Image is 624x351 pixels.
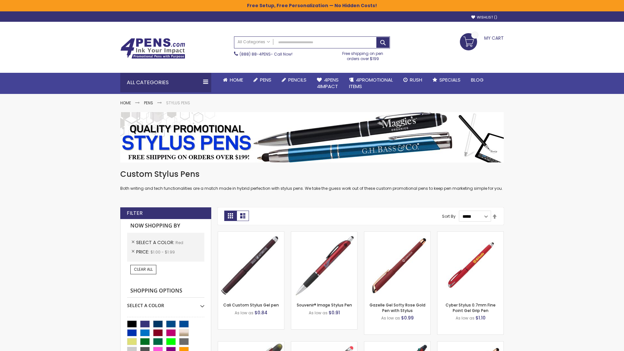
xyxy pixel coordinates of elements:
a: Cyber Stylus 0.7mm Fine Point Gel Grip Pen-Red [437,231,503,237]
img: Souvenir® Image Stylus Pen-Red [291,232,357,298]
div: Both writing and tech functionalities are a match made in hybrid perfection with stylus pens. We ... [120,169,504,191]
span: All Categories [238,39,270,45]
a: Orbitor 4 Color Assorted Ink Metallic Stylus Pens-Red [364,341,430,347]
span: Select A Color [136,239,175,246]
span: Red [175,240,183,245]
label: Sort By [442,214,456,219]
a: (888) 88-4PENS [240,51,271,57]
strong: Grid [224,211,237,221]
a: Rush [398,73,427,87]
span: $0.91 [329,309,340,316]
div: Free shipping on pen orders over $199 [336,48,390,61]
a: Souvenir® Image Stylus Pen [297,302,352,308]
a: All Categories [234,37,273,47]
span: $0.84 [254,309,267,316]
a: 4Pens4impact [312,73,344,94]
img: Cali Custom Stylus Gel pen-Red [218,232,284,298]
span: 4PROMOTIONAL ITEMS [349,76,393,90]
span: Rush [410,76,422,83]
a: Pens [248,73,277,87]
span: Pencils [288,76,306,83]
a: Specials [427,73,466,87]
a: Wishlist [471,15,497,20]
a: Souvenir® Jalan Highlighter Stylus Pen Combo-Red [218,341,284,347]
a: Pens [144,100,153,106]
span: Specials [439,76,461,83]
strong: Stylus Pens [166,100,190,106]
img: 4Pens Custom Pens and Promotional Products [120,38,185,59]
a: Souvenir® Image Stylus Pen-Red [291,231,357,237]
h1: Custom Stylus Pens [120,169,504,179]
span: Pens [260,76,271,83]
span: As low as [456,315,474,321]
span: - Call Now! [240,51,292,57]
span: As low as [381,315,400,321]
span: $1.00 - $1.99 [150,249,175,255]
a: Blog [466,73,489,87]
a: Clear All [130,265,156,274]
span: As low as [235,310,253,316]
a: Gazelle Gel Softy Rose Gold Pen with Stylus [370,302,425,313]
img: Cyber Stylus 0.7mm Fine Point Gel Grip Pen-Red [437,232,503,298]
img: Gazelle Gel Softy Rose Gold Pen with Stylus-Red [364,232,430,298]
div: Select A Color [127,298,204,309]
a: Cali Custom Stylus Gel pen [223,302,279,308]
a: Pencils [277,73,312,87]
a: Home [120,100,131,106]
a: Cali Custom Stylus Gel pen-Red [218,231,284,237]
strong: Shopping Options [127,284,204,298]
a: Home [218,73,248,87]
a: 4PROMOTIONALITEMS [344,73,398,94]
span: $1.10 [475,315,486,321]
span: Price [136,249,150,255]
a: Cyber Stylus 0.7mm Fine Point Gel Grip Pen [446,302,496,313]
a: Islander Softy Gel with Stylus - ColorJet Imprint-Red [291,341,357,347]
img: Stylus Pens [120,112,504,162]
div: All Categories [120,73,211,92]
strong: Filter [127,210,143,217]
strong: Now Shopping by [127,219,204,233]
span: Blog [471,76,484,83]
span: As low as [309,310,328,316]
span: $0.99 [401,315,414,321]
span: Clear All [134,266,153,272]
span: 4Pens 4impact [317,76,339,90]
a: Gazelle Gel Softy Rose Gold Pen with Stylus-Red [364,231,430,237]
a: Gazelle Gel Softy Rose Gold Pen with Stylus - ColorJet-Red [437,341,503,347]
span: Home [230,76,243,83]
